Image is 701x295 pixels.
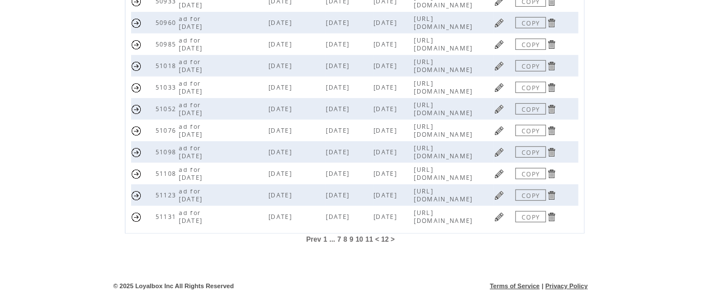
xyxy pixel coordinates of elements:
[373,127,400,134] span: [DATE]
[494,212,505,222] a: Click to edit page
[179,144,205,160] span: ad for [DATE]
[268,40,295,48] span: [DATE]
[494,104,505,115] a: Click to edit page
[156,127,179,134] span: 51076
[414,36,475,52] span: [URL][DOMAIN_NAME]
[156,213,179,221] span: 51131
[324,235,328,243] a: 1
[546,61,557,71] a: Click to delete page
[494,125,505,136] a: Click to edit page
[131,125,142,136] a: Send this page URL by SMS
[131,61,142,71] a: Send this page URL by SMS
[350,235,354,243] span: 9
[268,191,295,199] span: [DATE]
[414,123,475,138] span: [URL][DOMAIN_NAME]
[179,79,205,95] span: ad for [DATE]
[546,104,557,115] a: Click to delete page
[515,60,546,71] a: COPY
[490,283,540,289] a: Terms of Service
[179,209,205,225] span: ad for [DATE]
[515,189,546,201] a: COPY
[546,125,557,136] a: Click to delete page
[515,17,546,28] a: COPY
[326,83,352,91] span: [DATE]
[326,62,352,70] span: [DATE]
[515,168,546,179] a: COPY
[546,212,557,222] a: Click to delete page
[515,103,546,115] a: COPY
[494,61,505,71] a: Click to edit page
[131,104,142,115] a: Send this page URL by SMS
[494,39,505,50] a: Click to edit page
[373,148,400,156] span: [DATE]
[546,168,557,179] a: Click to delete page
[156,105,179,113] span: 51052
[373,19,400,27] span: [DATE]
[515,125,546,136] a: COPY
[156,19,179,27] span: 50960
[179,101,205,117] span: ad for [DATE]
[179,187,205,203] span: ad for [DATE]
[373,83,400,91] span: [DATE]
[546,82,557,93] a: Click to delete page
[131,39,142,50] a: Send this page URL by SMS
[356,235,363,243] a: 10
[329,235,335,243] span: ...
[179,58,205,74] span: ad for [DATE]
[326,40,352,48] span: [DATE]
[326,191,352,199] span: [DATE]
[156,170,179,178] span: 51108
[307,235,321,243] a: Prev
[268,148,295,156] span: [DATE]
[114,283,234,289] span: © 2025 Loyalbox Inc All Rights Reserved
[373,40,400,48] span: [DATE]
[373,191,400,199] span: [DATE]
[131,212,142,222] a: Send this page URL by SMS
[131,18,142,28] a: Send this page URL by SMS
[268,213,295,221] span: [DATE]
[414,15,475,31] span: [URL][DOMAIN_NAME]
[366,235,373,243] span: 11
[515,82,546,93] a: COPY
[373,105,400,113] span: [DATE]
[375,235,394,243] span: < 12 >
[326,127,352,134] span: [DATE]
[414,166,475,182] span: [URL][DOMAIN_NAME]
[546,18,557,28] a: Click to delete page
[494,18,505,28] a: Click to edit page
[414,187,475,203] span: [URL][DOMAIN_NAME]
[373,62,400,70] span: [DATE]
[131,147,142,158] a: Send this page URL by SMS
[343,235,347,243] a: 8
[546,147,557,158] a: Click to delete page
[131,168,142,179] a: Send this page URL by SMS
[326,170,352,178] span: [DATE]
[131,190,142,201] a: Send this page URL by SMS
[326,213,352,221] span: [DATE]
[268,105,295,113] span: [DATE]
[337,235,341,243] a: 7
[268,127,295,134] span: [DATE]
[326,148,352,156] span: [DATE]
[268,19,295,27] span: [DATE]
[179,123,205,138] span: ad for [DATE]
[268,170,295,178] span: [DATE]
[414,58,475,74] span: [URL][DOMAIN_NAME]
[546,190,557,201] a: Click to delete page
[179,166,205,182] span: ad for [DATE]
[131,82,142,93] a: Send this page URL by SMS
[494,147,505,158] a: Click to edit page
[494,190,505,201] a: Click to edit page
[515,39,546,50] a: COPY
[156,148,179,156] span: 51098
[268,83,295,91] span: [DATE]
[546,39,557,50] a: Click to delete page
[179,15,205,31] span: ad for [DATE]
[414,209,475,225] span: [URL][DOMAIN_NAME]
[494,82,505,93] a: Click to edit page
